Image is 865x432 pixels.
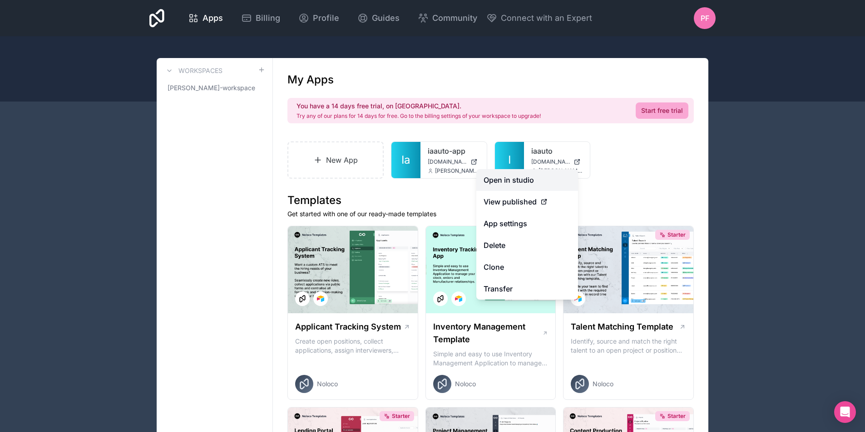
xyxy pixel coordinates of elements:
a: Profile [291,8,346,28]
h1: Inventory Management Template [433,320,542,346]
button: Connect with an Expert [486,12,592,24]
a: Transfer [476,278,578,300]
a: I [495,142,524,178]
h1: Talent Matching Template [571,320,673,333]
a: Ia [391,142,420,178]
span: Noloco [317,379,338,388]
a: iaauto [531,146,583,156]
a: Community [410,8,484,28]
p: Create open positions, collect applications, assign interviewers, centralise candidate feedback a... [295,337,410,355]
img: Airtable Logo [317,295,324,302]
span: Billing [256,12,280,24]
span: [DOMAIN_NAME] [531,158,570,165]
a: Guides [350,8,407,28]
p: Identify, source and match the right talent to an open project or position with our Talent Matchi... [571,337,686,355]
p: Try any of our plans for 14 days for free. Go to the billing settings of your workspace to upgrade! [297,112,541,120]
a: App settings [476,213,578,234]
h2: You have a 14 days free trial, on [GEOGRAPHIC_DATA]. [297,102,541,111]
span: Noloco [455,379,476,388]
a: Open in studio [476,169,578,191]
p: Simple and easy to use Inventory Management Application to manage your stock, orders and Manufact... [433,349,549,368]
span: Guides [372,12,400,24]
a: Start free trial [636,102,688,119]
span: [DOMAIN_NAME] [428,158,467,165]
span: Profile [313,12,339,24]
span: I [508,153,511,167]
span: Apps [203,12,223,24]
span: [PERSON_NAME]-workspace [168,83,255,92]
span: Noloco [593,379,613,388]
div: Open Intercom Messenger [834,401,856,423]
img: Airtable Logo [455,295,462,302]
img: Airtable Logo [574,295,582,302]
span: Community [432,12,477,24]
span: [PERSON_NAME][EMAIL_ADDRESS][DOMAIN_NAME] [435,167,479,175]
h3: Workspaces [178,66,222,75]
a: iaauto-app [428,146,479,156]
span: PF [701,13,709,24]
a: [DOMAIN_NAME] [428,158,479,165]
a: Billing [234,8,287,28]
span: [PERSON_NAME][EMAIL_ADDRESS][DOMAIN_NAME] [539,167,583,175]
span: View published [484,196,537,207]
a: Apps [181,8,230,28]
span: Starter [667,413,686,420]
h1: My Apps [287,73,334,87]
span: Starter [392,413,410,420]
h1: Applicant Tracking System [295,320,401,333]
a: New App [287,141,384,179]
span: Connect with an Expert [501,12,592,24]
span: Ia [401,153,410,167]
a: View published [476,191,578,213]
a: [DOMAIN_NAME] [531,158,583,165]
a: [PERSON_NAME]-workspace [164,80,265,96]
a: Workspaces [164,65,222,76]
h1: Templates [287,193,694,208]
button: Delete [476,234,578,256]
a: Clone [476,256,578,278]
p: Get started with one of our ready-made templates [287,209,694,218]
span: Starter [667,231,686,238]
